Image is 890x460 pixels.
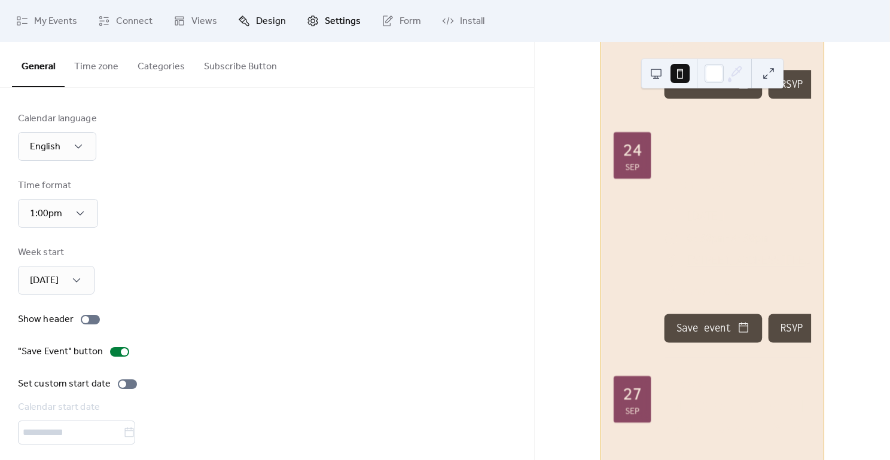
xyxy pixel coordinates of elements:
div: Sep [625,162,639,171]
span: Show more [687,281,743,300]
span: Show more [687,37,743,57]
span: [DATE] [30,271,59,290]
div: 27 [623,384,641,402]
div: Calendar language [18,112,97,126]
span: - [724,227,730,249]
span: Views [191,14,217,29]
span: Connect [116,14,153,29]
span: Design [256,14,286,29]
a: Install [433,5,493,37]
button: Time zone [65,42,128,86]
button: Categories [128,42,194,86]
span: 1:00pm [30,204,62,223]
span: My Events [34,14,77,29]
button: ​Show more [664,37,742,57]
div: Week start [18,246,92,260]
a: [STREET_ADDRESS][PERSON_NAME] [687,249,811,271]
div: Time format [18,179,96,193]
div: ​ [664,249,679,271]
span: Install [460,14,484,29]
div: Show header [18,312,74,327]
a: Connect [89,5,161,37]
span: English [30,137,60,156]
span: Settings [325,14,361,29]
div: ​ [664,281,679,300]
span: [DATE] [687,205,724,227]
div: ​ [664,37,679,57]
span: 8:30pm [730,227,767,249]
div: "Save Event" button [18,345,103,359]
a: Design [229,5,295,37]
div: Calendar start date [18,400,514,415]
div: 24 [623,140,641,158]
div: ​ [664,227,679,249]
a: Settings [298,5,370,37]
button: General [12,42,65,87]
a: My Events [7,5,86,37]
button: ​Show more [664,281,742,300]
a: Form [373,5,430,37]
div: The Art of Short Story Workshop with Kweli Journal [664,128,811,195]
a: Views [164,5,226,37]
div: ​ [664,205,679,227]
button: RSVP [769,70,815,99]
div: Set custom start date [18,377,111,391]
span: Form [400,14,421,29]
span: 6:30pm [687,227,724,249]
button: Subscribe Button [194,42,286,86]
div: Sep [625,406,639,416]
button: Save event [664,314,762,343]
button: RSVP [769,314,815,343]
